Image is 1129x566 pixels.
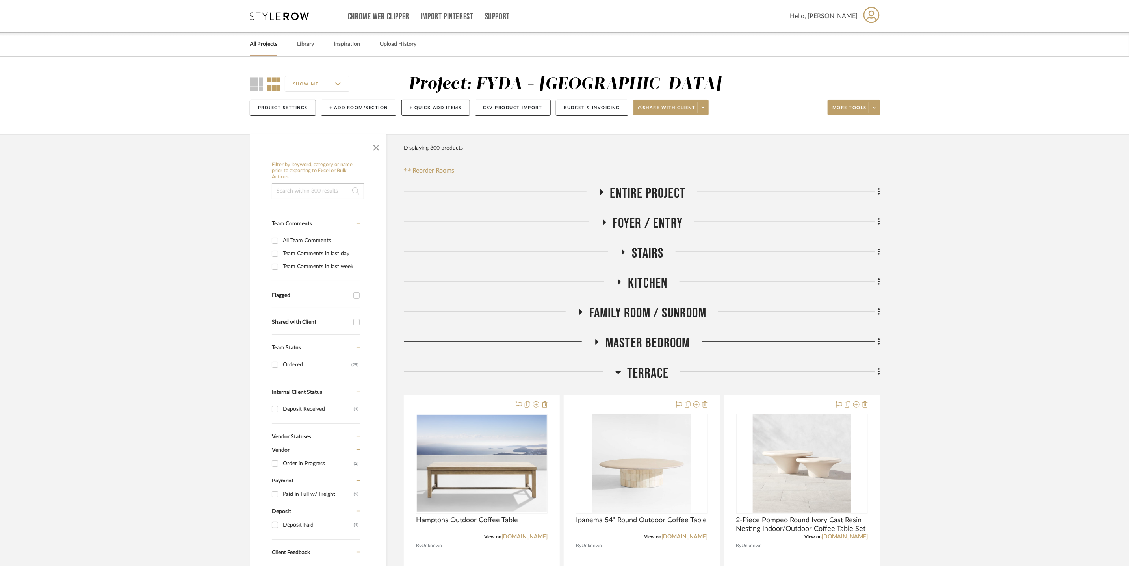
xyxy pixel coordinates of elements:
span: Share with client [638,105,696,117]
span: Vendor [272,447,290,453]
button: + Quick Add Items [401,100,470,116]
span: Foyer / Entry [613,215,683,232]
div: Order in Progress [283,457,354,470]
div: (1) [354,403,358,416]
span: Kitchen [628,275,667,292]
span: More tools [832,105,867,117]
a: [DOMAIN_NAME] [822,534,868,540]
span: Hamptons Outdoor Coffee Table [416,516,518,525]
div: Team Comments in last day [283,247,358,260]
span: Entire Project [610,185,686,202]
span: 2-Piece Pompeo Round Ivory Cast Resin Nesting Indoor/Outdoor Coffee Table Set [736,516,868,533]
span: Master Bedroom [605,335,690,352]
span: Unknown [422,542,442,549]
span: View on [644,534,662,539]
span: Vendor Statuses [272,434,311,440]
button: CSV Product Import [475,100,551,116]
div: Ordered [283,358,351,371]
img: Ipanema 54" Round Outdoor Coffee Table [592,414,691,513]
button: Project Settings [250,100,316,116]
button: + Add Room/Section [321,100,396,116]
div: (2) [354,457,358,470]
button: Close [368,138,384,154]
a: Chrome Web Clipper [348,13,409,20]
div: Deposit Received [283,403,354,416]
span: By [736,542,742,549]
span: Terrace [627,365,668,382]
a: All Projects [250,39,277,50]
img: Hamptons Outdoor Coffee Table [417,415,547,512]
button: Budget & Invoicing [556,100,628,116]
span: Unknown [742,542,762,549]
button: Share with client [633,100,709,115]
img: 2-Piece Pompeo Round Ivory Cast Resin Nesting Indoor/Outdoor Coffee Table Set [753,414,851,513]
div: All Team Comments [283,234,358,247]
a: [DOMAIN_NAME] [501,534,548,540]
span: Payment [272,478,293,484]
div: Shared with Client [272,319,349,326]
div: Project: FYDA - [GEOGRAPHIC_DATA] [409,76,722,93]
div: Paid in Full w/ Freight [283,488,354,501]
a: Import Pinterest [421,13,474,20]
span: By [576,542,581,549]
button: More tools [828,100,880,115]
div: (29) [351,358,358,371]
span: Internal Client Status [272,390,322,395]
span: Team Comments [272,221,312,226]
span: Ipanema 54" Round Outdoor Coffee Table [576,516,707,525]
span: View on [804,534,822,539]
span: Unknown [581,542,602,549]
a: Support [485,13,510,20]
span: Family Room / Sunroom [589,305,706,322]
div: Displaying 300 products [404,140,463,156]
span: By [416,542,422,549]
a: Upload History [380,39,416,50]
span: View on [484,534,501,539]
div: Deposit Paid [283,519,354,531]
span: Team Status [272,345,301,351]
a: [DOMAIN_NAME] [662,534,708,540]
a: Library [297,39,314,50]
a: Inspiration [334,39,360,50]
h6: Filter by keyword, category or name prior to exporting to Excel or Bulk Actions [272,162,364,180]
span: Deposit [272,509,291,514]
div: Flagged [272,292,349,299]
div: Team Comments in last week [283,260,358,273]
div: (2) [354,488,358,501]
input: Search within 300 results [272,183,364,199]
span: Stairs [632,245,663,262]
div: (1) [354,519,358,531]
span: Reorder Rooms [413,166,455,175]
span: Hello, [PERSON_NAME] [790,11,858,21]
span: Client Feedback [272,550,310,555]
button: Reorder Rooms [404,166,455,175]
